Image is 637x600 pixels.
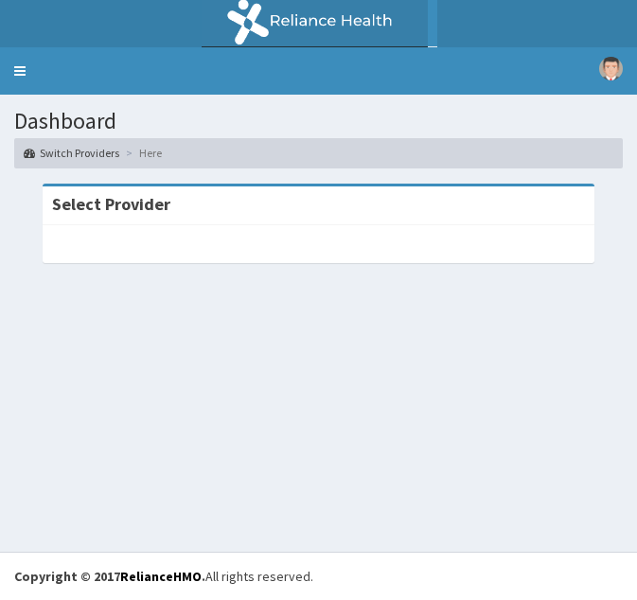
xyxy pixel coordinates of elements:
img: User Image [599,57,623,80]
a: Switch Providers [24,145,119,161]
h1: Dashboard [14,109,623,133]
li: Here [121,145,162,161]
a: RelianceHMO [120,568,202,585]
strong: Copyright © 2017 . [14,568,205,585]
strong: Select Provider [52,193,170,215]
